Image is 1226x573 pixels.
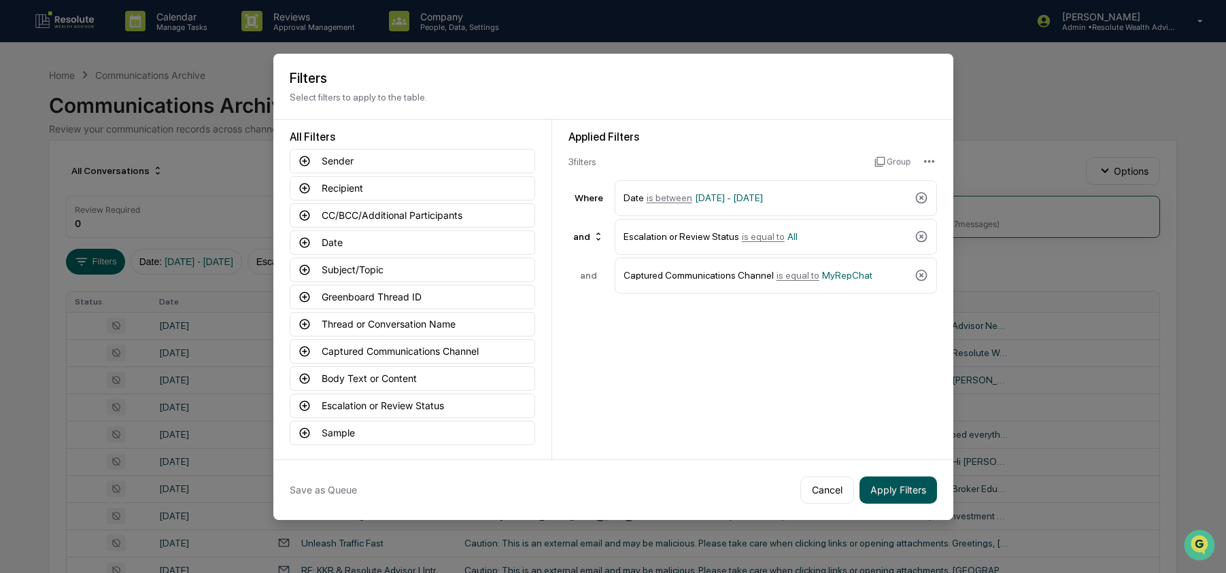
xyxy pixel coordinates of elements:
button: CC/BCC/Additional Participants [290,203,535,228]
span: is equal to [777,270,819,281]
h2: Filters [290,70,937,86]
button: Sample [290,421,535,445]
button: Cancel [800,476,854,504]
div: and [568,226,609,247]
span: is between [647,192,692,203]
span: MyRepChat [822,270,872,281]
button: Greenboard Thread ID [290,285,535,309]
span: Pylon [135,230,165,241]
button: Thread or Conversation Name [290,312,535,336]
span: is equal to [742,231,785,242]
p: How can we help? [14,29,248,50]
a: 🗄️Attestations [93,166,174,190]
div: We're available if you need us! [46,118,172,128]
button: Subject/Topic [290,258,535,282]
div: 3 filter s [568,156,864,167]
button: Recipient [290,176,535,201]
a: 🖐️Preclearance [8,166,93,190]
span: Preclearance [27,171,88,185]
div: Where [568,192,609,203]
div: 🗄️ [99,173,109,184]
button: Date [290,230,535,255]
div: Escalation or Review Status [624,225,909,249]
button: Save as Queue [290,476,357,504]
span: All [787,231,798,242]
div: Start new chat [46,104,223,118]
div: Captured Communications Channel [624,264,909,288]
iframe: Open customer support [1182,528,1219,565]
div: Date [624,186,909,210]
div: All Filters [290,131,535,143]
div: Applied Filters [568,131,937,143]
button: Escalation or Review Status [290,394,535,418]
button: Body Text or Content [290,366,535,391]
button: Captured Communications Channel [290,339,535,364]
button: Sender [290,149,535,173]
a: Powered byPylon [96,230,165,241]
p: Select filters to apply to the table. [290,92,937,103]
span: Data Lookup [27,197,86,211]
span: [DATE] - [DATE] [695,192,763,203]
img: 1746055101610-c473b297-6a78-478c-a979-82029cc54cd1 [14,104,38,128]
button: Apply Filters [859,476,937,504]
div: 🖐️ [14,173,24,184]
span: Attestations [112,171,169,185]
button: Start new chat [231,108,248,124]
div: and [568,270,609,281]
a: 🔎Data Lookup [8,192,91,216]
div: 🔎 [14,198,24,209]
button: Group [874,151,910,173]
